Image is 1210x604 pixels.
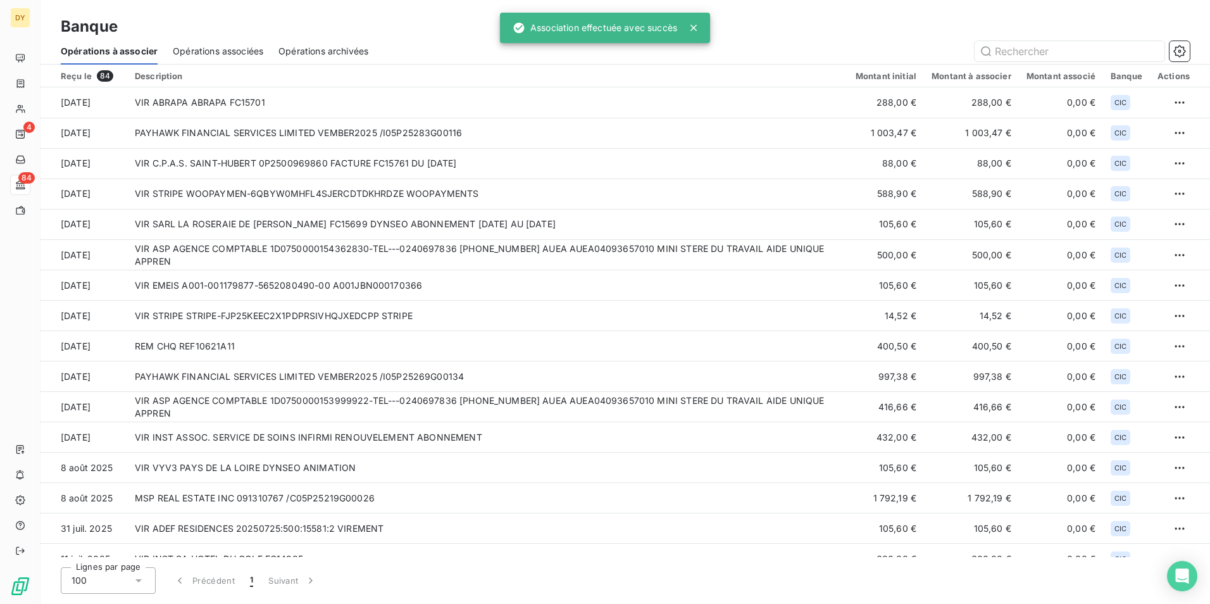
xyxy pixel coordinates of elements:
[10,576,30,596] img: Logo LeanPay
[41,301,127,331] td: [DATE]
[848,148,924,179] td: 88,00 €
[1019,87,1103,118] td: 0,00 €
[127,301,848,331] td: VIR STRIPE STRIPE-FJP25KEEC2X1PDPRSIVHQJXEDCPP STRIPE
[924,544,1019,574] td: 600,00 €
[848,453,924,483] td: 105,60 €
[1019,210,1103,240] td: 0,00 €
[41,118,127,148] td: [DATE]
[250,574,253,587] span: 1
[1019,148,1103,179] td: 0,00 €
[1114,160,1126,167] span: CIC
[278,45,368,58] span: Opérations archivées
[97,70,113,82] span: 84
[848,210,924,240] td: 105,60 €
[848,422,924,453] td: 432,00 €
[1019,422,1103,453] td: 0,00 €
[1114,129,1126,137] span: CIC
[41,210,127,240] td: [DATE]
[924,422,1019,453] td: 432,00 €
[127,392,848,422] td: VIR ASP AGENCE COMPTABLE 1D0750000153999922-TEL---0240697836 [PHONE_NUMBER] AUEA AUEA04093657010 ...
[173,45,263,58] span: Opérations associées
[848,392,924,422] td: 416,66 €
[242,567,261,594] button: 1
[924,331,1019,362] td: 400,50 €
[924,270,1019,301] td: 105,60 €
[1019,544,1103,574] td: 0,00 €
[1114,190,1126,198] span: CIC
[41,270,127,301] td: [DATE]
[41,362,127,392] td: [DATE]
[1114,525,1126,532] span: CIC
[924,210,1019,240] td: 105,60 €
[127,362,848,392] td: PAYHAWK FINANCIAL SERVICES LIMITED VEMBER2025 /I05P25269G00134
[848,513,924,544] td: 105,60 €
[61,45,158,58] span: Opérations à associer
[61,15,118,38] h3: Banque
[41,544,127,574] td: 11 juil. 2025
[1019,179,1103,209] td: 0,00 €
[127,179,848,209] td: VIR STRIPE WOOPAYMEN-6QBYW0MHFL4SJERCDTDKHRDZE WOOPAYMENTS
[127,270,848,301] td: VIR EMEIS A001-001179877-5652080490-00 A001JBN000170366
[1111,71,1142,81] div: Banque
[848,270,924,301] td: 105,60 €
[924,148,1019,179] td: 88,00 €
[72,574,87,587] span: 100
[848,179,924,209] td: 588,90 €
[41,331,127,362] td: [DATE]
[1019,362,1103,392] td: 0,00 €
[1114,220,1126,228] span: CIC
[1114,464,1126,472] span: CIC
[848,331,924,362] td: 400,50 €
[1114,494,1126,502] span: CIC
[1157,71,1190,81] div: Actions
[23,122,35,133] span: 4
[932,71,1011,81] div: Montant à associer
[924,513,1019,544] td: 105,60 €
[924,240,1019,270] td: 500,00 €
[1114,555,1126,563] span: CIC
[848,240,924,270] td: 500,00 €
[1114,403,1126,411] span: CIC
[848,544,924,574] td: 600,00 €
[848,87,924,118] td: 288,00 €
[127,148,848,179] td: VIR C.P.A.S. SAINT-HUBERT 0P2500969860 FACTURE FC15761 DU [DATE]
[856,71,916,81] div: Montant initial
[127,240,848,270] td: VIR ASP AGENCE COMPTABLE 1D0750000154362830-TEL---0240697836 [PHONE_NUMBER] AUEA AUEA04093657010 ...
[127,513,848,544] td: VIR ADEF RESIDENCES 20250725:500:15581:2 VIREMENT
[1019,270,1103,301] td: 0,00 €
[1114,343,1126,350] span: CIC
[41,240,127,270] td: [DATE]
[135,71,840,81] div: Description
[924,87,1019,118] td: 288,00 €
[924,179,1019,209] td: 588,90 €
[924,301,1019,331] td: 14,52 €
[1019,118,1103,148] td: 0,00 €
[513,16,677,39] div: Association effectuée avec succès
[1114,373,1126,381] span: CIC
[1019,301,1103,331] td: 0,00 €
[41,87,127,118] td: [DATE]
[1019,392,1103,422] td: 0,00 €
[41,179,127,209] td: [DATE]
[18,172,35,184] span: 84
[1167,561,1197,591] div: Open Intercom Messenger
[127,210,848,240] td: VIR SARL LA ROSERAIE DE [PERSON_NAME] FC15699 DYNSEO ABONNEMENT [DATE] AU [DATE]
[127,422,848,453] td: VIR INST ASSOC. SERVICE DE SOINS INFIRMI RENOUVELEMENT ABONNEMENT
[61,70,120,82] div: Reçu le
[127,453,848,483] td: VIR VYV3 PAYS DE LA LOIRE DYNSEO ANIMATION
[924,483,1019,513] td: 1 792,19 €
[1114,312,1126,320] span: CIC
[848,118,924,148] td: 1 003,47 €
[127,483,848,513] td: MSP REAL ESTATE INC 091310767 /C05P25219G00026
[41,483,127,513] td: 8 août 2025
[1019,513,1103,544] td: 0,00 €
[848,362,924,392] td: 997,38 €
[924,118,1019,148] td: 1 003,47 €
[1114,434,1126,441] span: CIC
[10,8,30,28] div: DY
[127,331,848,362] td: REM CHQ REF10621A11
[1019,240,1103,270] td: 0,00 €
[261,567,325,594] button: Suivant
[127,87,848,118] td: VIR ABRAPA ABRAPA FC15701
[848,483,924,513] td: 1 792,19 €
